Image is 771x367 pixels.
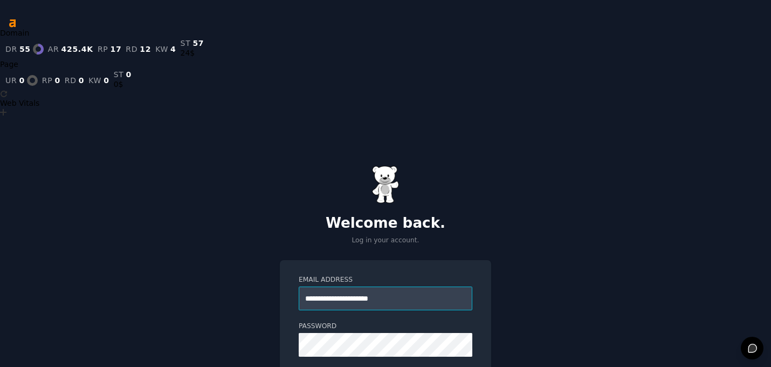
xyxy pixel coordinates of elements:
[5,44,44,55] a: dr55
[61,45,93,53] span: 425.4K
[42,76,60,85] a: rp0
[126,45,137,53] span: rd
[110,45,121,53] span: 17
[19,76,24,85] span: 0
[126,45,151,53] a: rd12
[79,76,84,85] span: 0
[65,76,84,85] a: rd0
[5,76,17,85] span: ur
[181,39,191,47] span: st
[181,47,204,59] div: 24$
[299,322,472,331] label: Password
[42,76,53,85] span: rp
[19,45,31,53] span: 55
[5,75,38,86] a: ur0
[114,70,132,79] a: st0
[88,76,101,85] span: kw
[155,45,168,53] span: kw
[280,215,491,232] h2: Welcome back.
[88,76,109,85] a: kw0
[5,45,17,53] span: dr
[299,275,472,285] label: Email Address
[192,39,204,47] span: 57
[48,45,59,53] span: ar
[126,70,131,79] span: 0
[140,45,151,53] span: 12
[54,76,60,85] span: 0
[181,39,204,47] a: st57
[170,45,176,53] span: 4
[104,76,109,85] span: 0
[48,45,93,53] a: ar425.4K
[372,166,399,203] img: Gummy Bear
[280,236,491,246] p: Log in your account.
[65,76,77,85] span: rd
[155,45,176,53] a: kw4
[114,79,132,90] div: 0$
[98,45,108,53] span: rp
[98,45,121,53] a: rp17
[114,70,124,79] span: st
